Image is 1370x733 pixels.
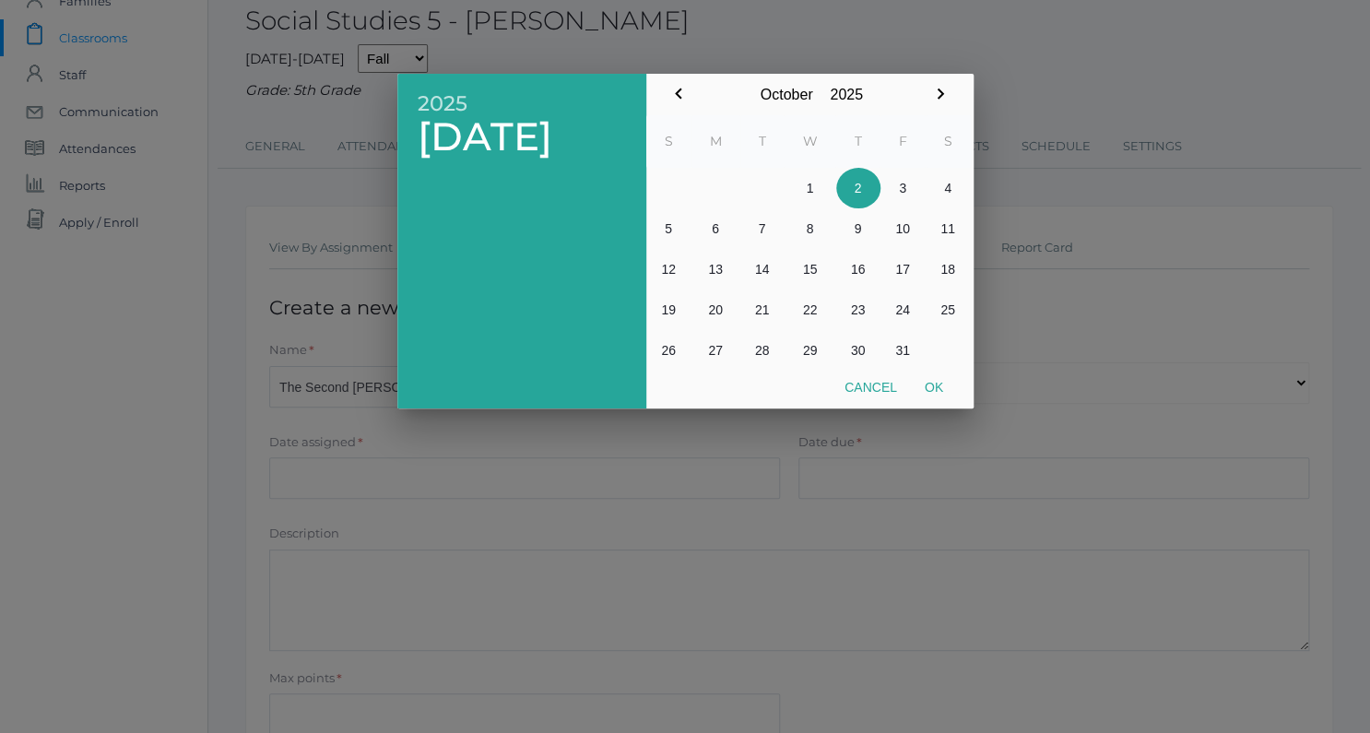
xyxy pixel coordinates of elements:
[740,330,785,371] button: 28
[880,208,926,249] button: 10
[691,249,740,290] button: 13
[740,290,785,330] button: 21
[785,249,836,290] button: 15
[691,330,740,371] button: 27
[785,330,836,371] button: 29
[926,290,971,330] button: 25
[836,168,880,208] button: 2
[880,168,926,208] button: 3
[759,133,766,149] abbr: Tuesday
[646,249,691,290] button: 12
[880,249,926,290] button: 17
[926,168,971,208] button: 4
[803,133,818,149] abbr: Wednesday
[880,330,926,371] button: 31
[880,290,926,330] button: 24
[944,133,952,149] abbr: Saturday
[785,208,836,249] button: 8
[418,92,626,115] span: 2025
[855,133,862,149] abbr: Thursday
[831,371,911,404] button: Cancel
[665,133,673,149] abbr: Sunday
[785,290,836,330] button: 22
[899,133,907,149] abbr: Friday
[691,208,740,249] button: 6
[836,330,880,371] button: 30
[646,290,691,330] button: 19
[691,290,740,330] button: 20
[926,249,971,290] button: 18
[646,208,691,249] button: 5
[418,115,626,159] span: [DATE]
[740,249,785,290] button: 14
[710,133,722,149] abbr: Monday
[836,290,880,330] button: 23
[926,208,971,249] button: 11
[785,168,836,208] button: 1
[836,208,880,249] button: 9
[740,208,785,249] button: 7
[836,249,880,290] button: 16
[911,371,957,404] button: Ok
[646,330,691,371] button: 26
